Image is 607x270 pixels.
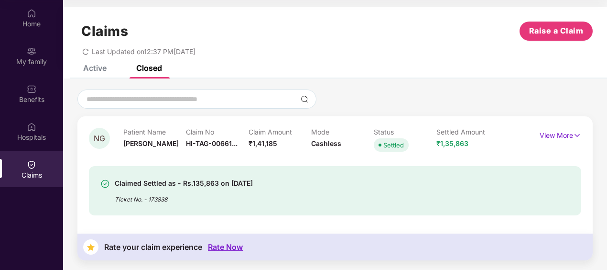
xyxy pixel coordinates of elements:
[573,130,581,141] img: svg+xml;base64,PHN2ZyB4bWxucz0iaHR0cDovL3d3dy53My5vcmcvMjAwMC9zdmciIHdpZHRoPSIxNyIgaGVpZ2h0PSIxNy...
[100,179,110,189] img: svg+xml;base64,PHN2ZyBpZD0iU3VjY2Vzcy0zMngzMiIgeG1sbnM9Imh0dHA6Ly93d3cudzMub3JnLzIwMDAvc3ZnIiB3aW...
[27,160,36,169] img: svg+xml;base64,PHN2ZyBpZD0iQ2xhaW0iIHhtbG5zPSJodHRwOi8vd3d3LnczLm9yZy8yMDAwL3N2ZyIgd2lkdGg9IjIwIi...
[540,128,581,141] p: View More
[529,25,584,37] span: Raise a Claim
[311,128,374,136] p: Mode
[115,178,253,189] div: Claimed Settled as - Rs.135,863 on [DATE]
[383,140,404,150] div: Settled
[27,46,36,56] img: svg+xml;base64,PHN2ZyB3aWR0aD0iMjAiIGhlaWdodD0iMjAiIHZpZXdCb3g9IjAgMCAyMCAyMCIgZmlsbD0ibm9uZSIgeG...
[94,135,105,143] span: NG
[249,128,311,136] p: Claim Amount
[27,84,36,94] img: svg+xml;base64,PHN2ZyBpZD0iQmVuZWZpdHMiIHhtbG5zPSJodHRwOi8vd3d3LnczLm9yZy8yMDAwL3N2ZyIgd2lkdGg9Ij...
[374,128,436,136] p: Status
[92,47,195,56] span: Last Updated on 12:37 PM[DATE]
[82,47,89,56] span: redo
[436,139,468,147] span: ₹1,35,863
[83,239,98,255] img: svg+xml;base64,PHN2ZyB4bWxucz0iaHR0cDovL3d3dy53My5vcmcvMjAwMC9zdmciIHdpZHRoPSIzNyIgaGVpZ2h0PSIzNy...
[27,122,36,132] img: svg+xml;base64,PHN2ZyBpZD0iSG9zcGl0YWxzIiB4bWxucz0iaHR0cDovL3d3dy53My5vcmcvMjAwMC9zdmciIHdpZHRoPS...
[136,63,162,73] div: Closed
[81,23,128,39] h1: Claims
[115,189,253,204] div: Ticket No. - 173838
[123,128,186,136] p: Patient Name
[104,243,202,252] div: Rate your claim experience
[186,128,249,136] p: Claim No
[249,139,277,147] span: ₹1,41,185
[83,63,107,73] div: Active
[520,22,593,41] button: Raise a Claim
[208,243,243,252] div: Rate Now
[123,139,179,147] span: [PERSON_NAME]
[301,95,308,103] img: svg+xml;base64,PHN2ZyBpZD0iU2VhcmNoLTMyeDMyIiB4bWxucz0iaHR0cDovL3d3dy53My5vcmcvMjAwMC9zdmciIHdpZH...
[27,9,36,18] img: svg+xml;base64,PHN2ZyBpZD0iSG9tZSIgeG1sbnM9Imh0dHA6Ly93d3cudzMub3JnLzIwMDAvc3ZnIiB3aWR0aD0iMjAiIG...
[311,139,341,147] span: Cashless
[436,128,499,136] p: Settled Amount
[186,139,238,147] span: HI-TAG-00661...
